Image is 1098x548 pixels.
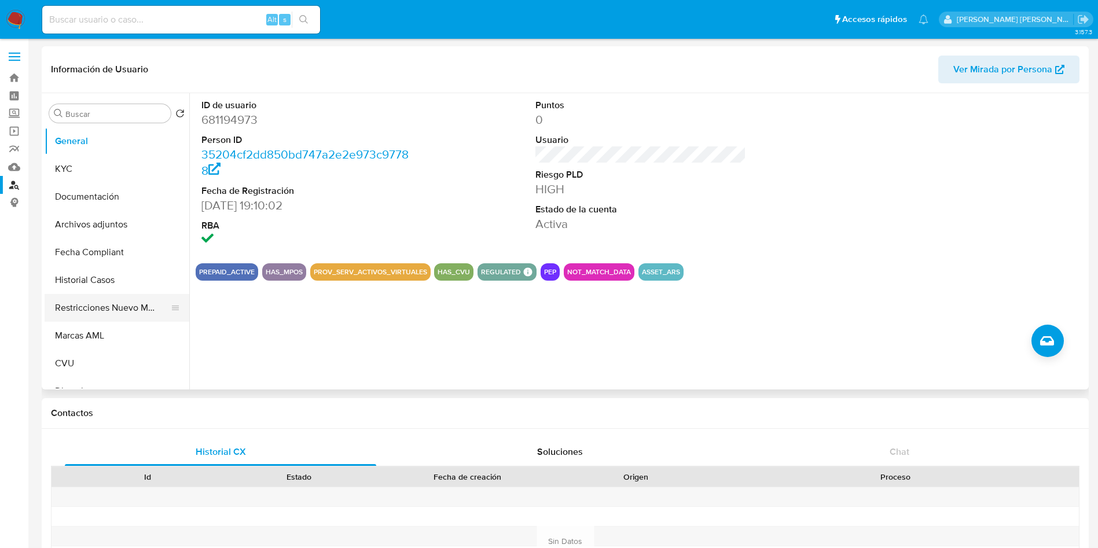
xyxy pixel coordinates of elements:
span: Chat [890,445,909,458]
div: Proceso [720,471,1071,483]
span: Soluciones [537,445,583,458]
a: Notificaciones [919,14,928,24]
button: Marcas AML [45,322,189,350]
dd: [DATE] 19:10:02 [201,197,413,214]
button: Ver Mirada por Persona [938,56,1079,83]
h1: Información de Usuario [51,64,148,75]
p: sandra.helbardt@mercadolibre.com [957,14,1074,25]
dd: Activa [535,216,747,232]
dt: Person ID [201,134,413,146]
button: Historial Casos [45,266,189,294]
dt: Usuario [535,134,747,146]
dd: 0 [535,112,747,128]
div: Id [80,471,215,483]
span: s [283,14,287,25]
span: Historial CX [196,445,246,458]
dd: 681194973 [201,112,413,128]
h1: Contactos [51,407,1079,419]
button: Buscar [54,109,63,118]
button: General [45,127,189,155]
input: Buscar [65,109,166,119]
button: Volver al orden por defecto [175,109,185,122]
button: CVU [45,350,189,377]
dt: Fecha de Registración [201,185,413,197]
button: KYC [45,155,189,183]
div: Fecha de creación [383,471,552,483]
a: Salir [1077,13,1089,25]
span: Accesos rápidos [842,13,907,25]
dt: ID de usuario [201,99,413,112]
button: Archivos adjuntos [45,211,189,238]
button: Restricciones Nuevo Mundo [45,294,180,322]
span: Ver Mirada por Persona [953,56,1052,83]
div: Estado [232,471,367,483]
input: Buscar usuario o caso... [42,12,320,27]
dt: Puntos [535,99,747,112]
dt: Estado de la cuenta [535,203,747,216]
div: Origen [568,471,704,483]
dd: HIGH [535,181,747,197]
button: Documentación [45,183,189,211]
button: search-icon [292,12,315,28]
span: Alt [267,14,277,25]
dt: RBA [201,219,413,232]
dt: Riesgo PLD [535,168,747,181]
a: 35204cf2dd850bd747a2e2e973c97788 [201,146,409,179]
button: Fecha Compliant [45,238,189,266]
button: Direcciones [45,377,189,405]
